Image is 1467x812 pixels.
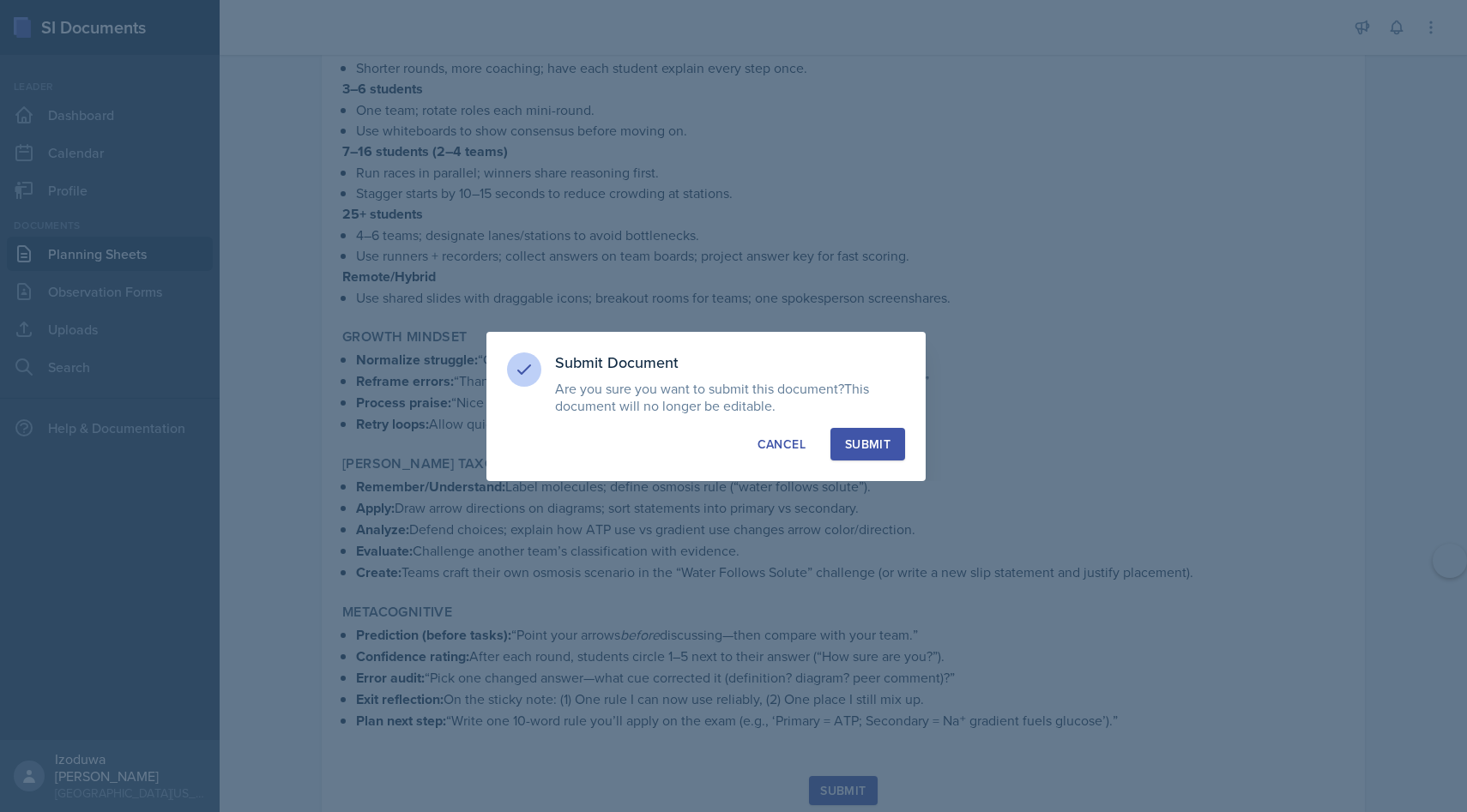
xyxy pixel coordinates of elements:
p: Are you sure you want to submit this document? [555,380,905,414]
button: Cancel [743,428,820,460]
button: Submit [830,428,905,460]
div: Submit [845,436,890,453]
span: This document will no longer be editable. [555,379,869,415]
h3: Submit Document [555,352,905,373]
div: Cancel [758,436,806,453]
